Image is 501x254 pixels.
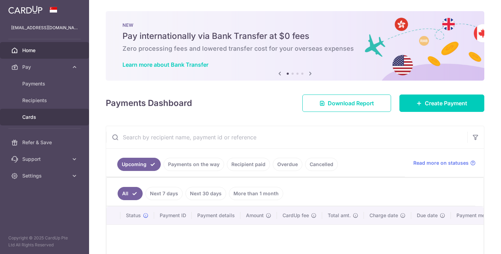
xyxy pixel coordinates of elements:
[106,11,484,81] img: Bank transfer banner
[192,206,240,224] th: Payment details
[22,172,68,179] span: Settings
[399,95,484,112] a: Create Payment
[122,44,468,53] h6: Zero processing fees and lowered transfer cost for your overseas expenses
[22,64,68,71] span: Pay
[22,139,68,146] span: Refer & Save
[126,212,141,219] span: Status
[413,159,469,166] span: Read more on statuses
[106,97,192,109] h4: Payments Dashboard
[106,126,467,148] input: Search by recipient name, payment id or reference
[229,187,283,200] a: More than 1 month
[328,99,374,107] span: Download Report
[369,212,398,219] span: Charge date
[22,114,68,121] span: Cards
[413,159,476,166] a: Read more on statuses
[328,212,351,219] span: Total amt.
[185,187,226,200] a: Next 30 days
[417,212,438,219] span: Due date
[22,97,68,104] span: Recipients
[117,158,161,171] a: Upcoming
[122,61,208,68] a: Learn more about Bank Transfer
[305,158,338,171] a: Cancelled
[22,156,68,163] span: Support
[11,24,78,31] p: [EMAIL_ADDRESS][DOMAIN_NAME]
[8,6,42,14] img: CardUp
[154,206,192,224] th: Payment ID
[22,47,68,54] span: Home
[22,80,68,87] span: Payments
[145,187,183,200] a: Next 7 days
[302,95,391,112] a: Download Report
[164,158,224,171] a: Payments on the way
[122,31,468,42] h5: Pay internationally via Bank Transfer at $0 fees
[246,212,264,219] span: Amount
[425,99,467,107] span: Create Payment
[118,187,143,200] a: All
[273,158,302,171] a: Overdue
[227,158,270,171] a: Recipient paid
[283,212,309,219] span: CardUp fee
[122,22,468,28] p: NEW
